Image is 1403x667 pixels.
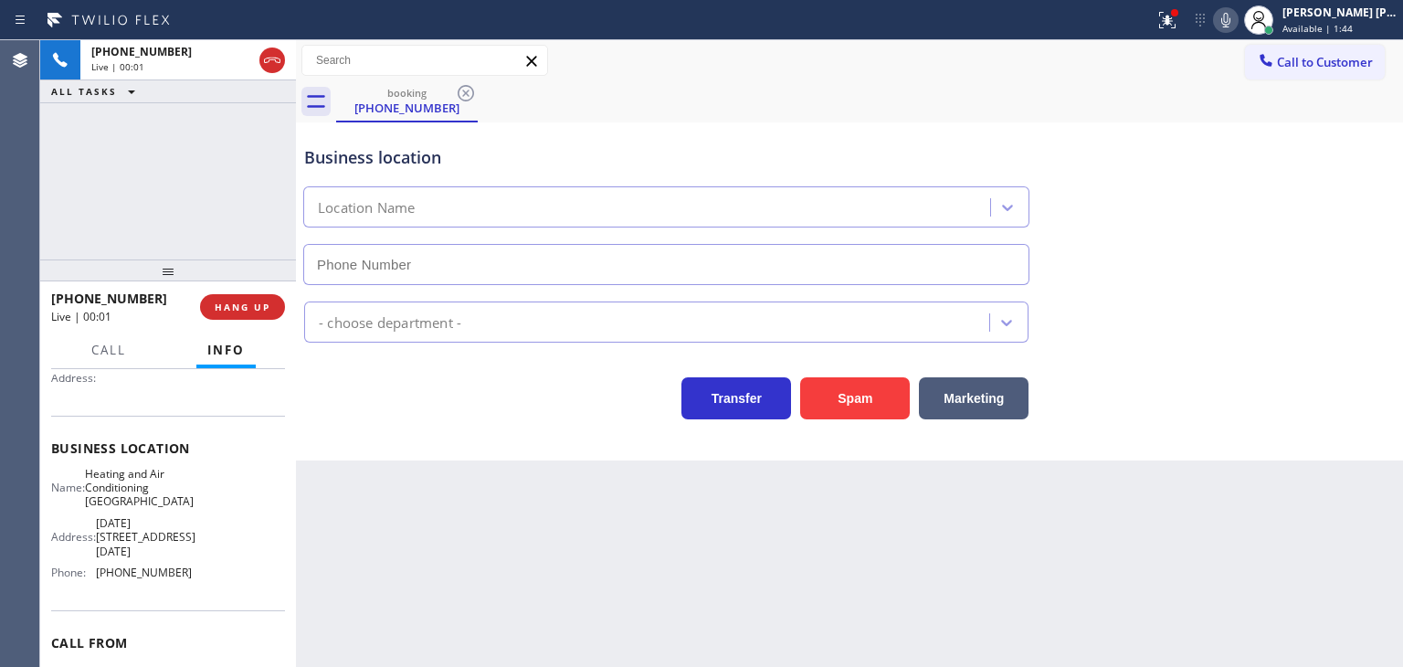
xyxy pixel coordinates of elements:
span: HANG UP [215,301,270,313]
button: Call [80,333,137,368]
input: Phone Number [303,244,1029,285]
span: Call From [51,634,285,651]
button: ALL TASKS [40,80,153,102]
button: Info [196,333,256,368]
button: Spam [800,377,910,419]
span: Business location [51,439,285,457]
span: [DATE][STREET_ADDRESS][DATE] [96,516,195,558]
span: Info [207,342,245,358]
span: [PHONE_NUMBER] [91,44,192,59]
span: Address: [51,371,100,385]
div: booking [338,86,476,100]
button: Hang up [259,48,285,73]
button: Marketing [919,377,1029,419]
span: [PHONE_NUMBER] [51,290,167,307]
button: Transfer [681,377,791,419]
div: (323) 347-3482 [338,81,476,121]
div: [PHONE_NUMBER] [338,100,476,116]
span: Call [91,342,126,358]
span: Phone: [51,566,96,579]
button: HANG UP [200,294,285,320]
button: Call to Customer [1245,45,1385,79]
div: - choose department - [319,312,461,333]
span: Name: [51,481,85,494]
span: Address: [51,530,96,544]
span: Live | 00:01 [91,60,144,73]
span: ALL TASKS [51,85,117,98]
span: Call to Customer [1277,54,1373,70]
span: [PHONE_NUMBER] [96,566,192,579]
button: Mute [1213,7,1239,33]
div: Location Name [318,197,416,218]
div: Business location [304,145,1029,170]
div: [PERSON_NAME] [PERSON_NAME] [1282,5,1398,20]
span: Available | 1:44 [1282,22,1353,35]
span: Live | 00:01 [51,309,111,324]
span: Heating and Air Conditioning [GEOGRAPHIC_DATA] [85,467,194,509]
input: Search [302,46,547,75]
